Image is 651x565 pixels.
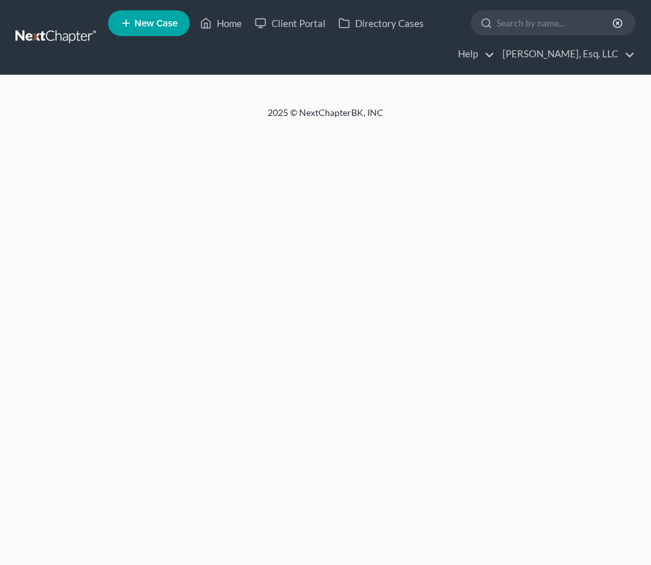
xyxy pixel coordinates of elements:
span: New Case [134,19,178,28]
a: Help [452,43,495,66]
a: Client Portal [248,12,332,35]
a: Home [194,12,248,35]
div: 2025 © NextChapterBK, INC [17,106,634,129]
a: [PERSON_NAME], Esq. LLC [496,43,635,66]
a: Directory Cases [332,12,430,35]
input: Search by name... [497,11,614,35]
